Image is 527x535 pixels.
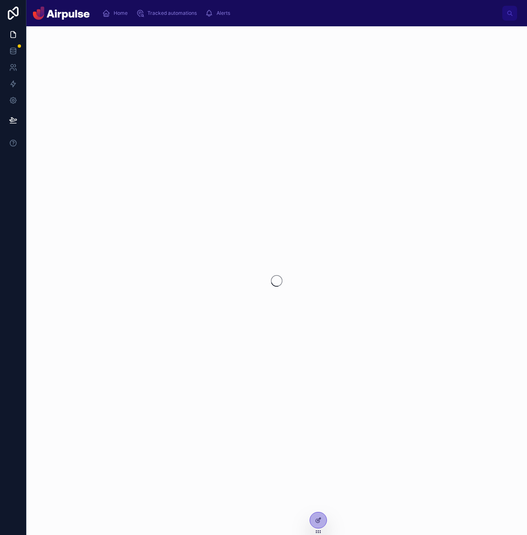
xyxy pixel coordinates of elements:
[114,10,128,16] span: Home
[133,6,203,21] a: Tracked automations
[33,7,90,20] img: App logo
[217,10,230,16] span: Alerts
[203,6,236,21] a: Alerts
[147,10,197,16] span: Tracked automations
[96,4,502,22] div: scrollable content
[100,6,133,21] a: Home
